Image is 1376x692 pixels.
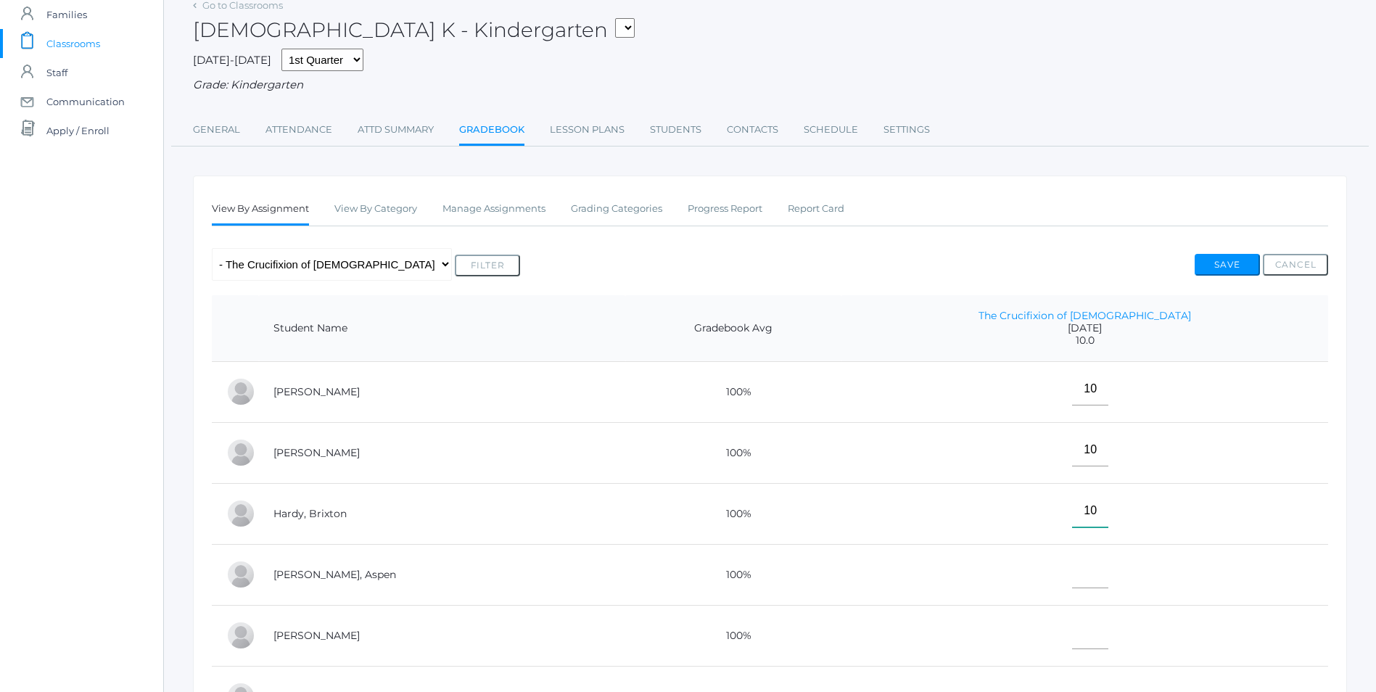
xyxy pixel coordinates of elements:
[625,544,841,605] td: 100%
[259,295,625,362] th: Student Name
[650,115,701,144] a: Students
[265,115,332,144] a: Attendance
[193,53,271,67] span: [DATE]-[DATE]
[459,115,524,147] a: Gradebook
[625,422,841,483] td: 100%
[358,115,434,144] a: Attd Summary
[1195,254,1260,276] button: Save
[727,115,778,144] a: Contacts
[273,629,360,642] a: [PERSON_NAME]
[804,115,858,144] a: Schedule
[1263,254,1328,276] button: Cancel
[46,29,100,58] span: Classrooms
[625,605,841,666] td: 100%
[273,568,396,581] a: [PERSON_NAME], Aspen
[273,385,360,398] a: [PERSON_NAME]
[273,446,360,459] a: [PERSON_NAME]
[550,115,625,144] a: Lesson Plans
[455,255,520,276] button: Filter
[883,115,930,144] a: Settings
[226,499,255,528] div: Brixton Hardy
[856,334,1314,347] span: 10.0
[688,194,762,223] a: Progress Report
[46,87,125,116] span: Communication
[46,58,67,87] span: Staff
[625,295,841,362] th: Gradebook Avg
[273,507,347,520] a: Hardy, Brixton
[979,309,1191,322] a: The Crucifixion of [DEMOGRAPHIC_DATA]
[856,322,1314,334] span: [DATE]
[226,621,255,650] div: Elias Lehman
[571,194,662,223] a: Grading Categories
[625,483,841,544] td: 100%
[226,438,255,467] div: Nolan Gagen
[193,115,240,144] a: General
[442,194,545,223] a: Manage Assignments
[212,194,309,226] a: View By Assignment
[193,77,1347,94] div: Grade: Kindergarten
[334,194,417,223] a: View By Category
[226,560,255,589] div: Aspen Hemingway
[625,361,841,422] td: 100%
[788,194,844,223] a: Report Card
[46,116,110,145] span: Apply / Enroll
[193,19,635,41] h2: [DEMOGRAPHIC_DATA] K - Kindergarten
[226,377,255,406] div: Abby Backstrom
